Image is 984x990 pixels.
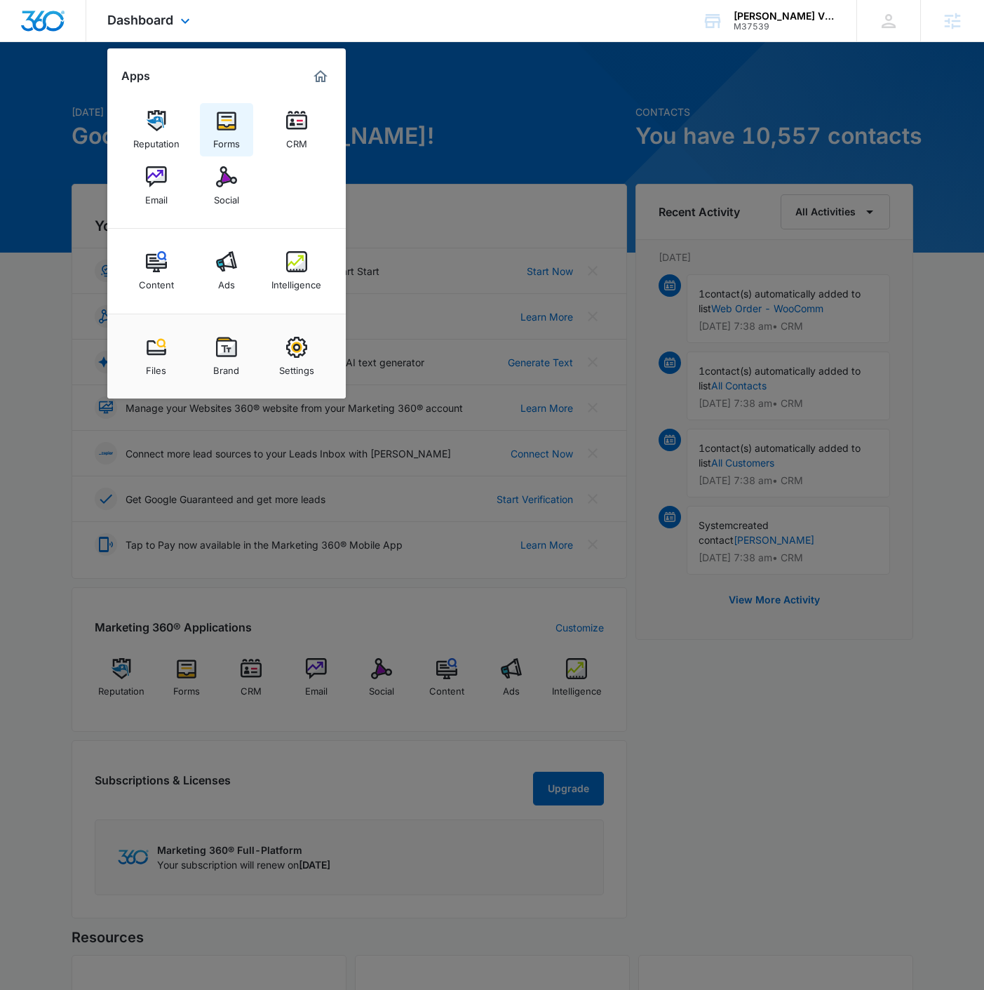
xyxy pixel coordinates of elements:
[213,131,240,149] div: Forms
[270,103,323,156] a: CRM
[200,159,253,213] a: Social
[271,272,321,290] div: Intelligence
[133,131,180,149] div: Reputation
[218,272,235,290] div: Ads
[107,13,173,27] span: Dashboard
[734,11,836,22] div: account name
[309,65,332,88] a: Marketing 360® Dashboard
[130,159,183,213] a: Email
[139,272,174,290] div: Content
[279,358,314,376] div: Settings
[130,244,183,297] a: Content
[145,187,168,206] div: Email
[146,358,166,376] div: Files
[200,330,253,383] a: Brand
[214,187,239,206] div: Social
[270,330,323,383] a: Settings
[734,22,836,32] div: account id
[286,131,307,149] div: CRM
[200,103,253,156] a: Forms
[121,69,150,83] h2: Apps
[200,244,253,297] a: Ads
[130,330,183,383] a: Files
[130,103,183,156] a: Reputation
[213,358,239,376] div: Brand
[270,244,323,297] a: Intelligence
